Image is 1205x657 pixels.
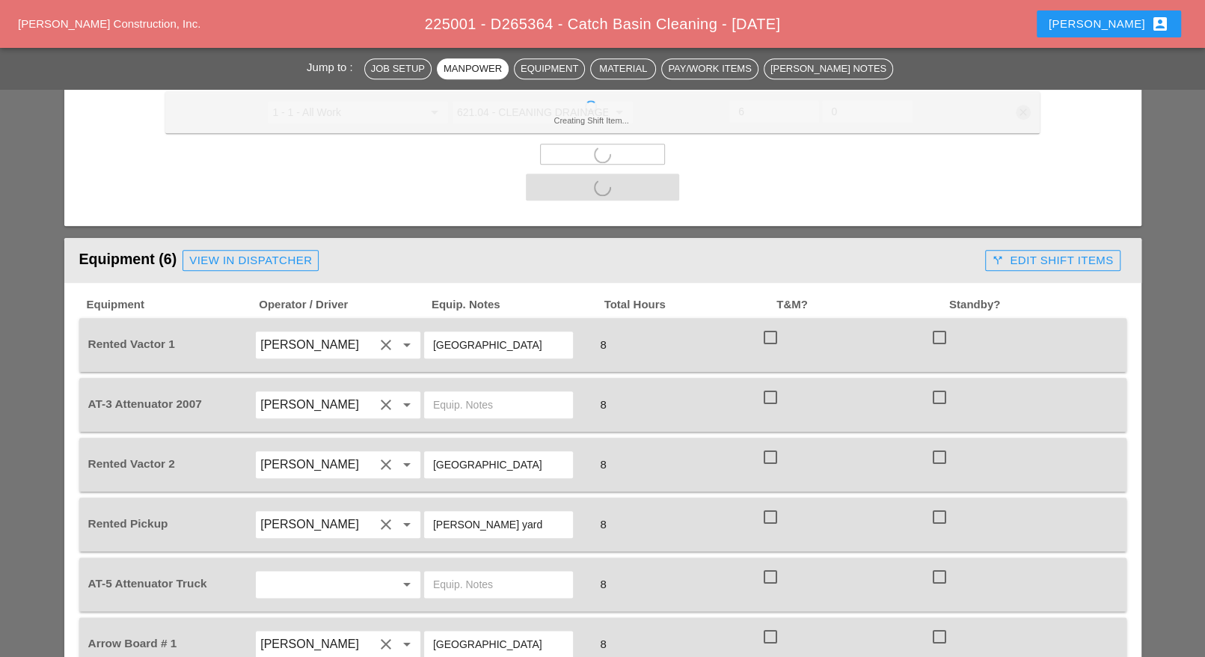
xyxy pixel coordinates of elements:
[985,250,1120,271] button: Edit Shift Items
[437,58,509,79] button: Manpower
[425,16,781,32] span: 225001 - D265364 - Catch Basin Cleaning - [DATE]
[433,513,564,537] input: Equip. Notes
[594,638,612,650] span: 8
[88,577,207,590] span: AT-5 Attenuator Truck
[1049,15,1169,33] div: [PERSON_NAME]
[88,337,175,350] span: Rented Vactor 1
[433,393,564,417] input: Equip. Notes
[775,296,948,314] span: T&M?
[377,456,395,474] i: clear
[430,296,603,314] span: Equip. Notes
[364,58,432,79] button: Job Setup
[668,61,751,76] div: Pay/Work Items
[521,61,578,76] div: Equipment
[661,58,758,79] button: Pay/Work Items
[603,296,776,314] span: Total Hours
[992,254,1004,266] i: call_split
[260,453,374,477] input: Nick Mattheos
[88,457,175,470] span: Rented Vactor 2
[377,396,395,414] i: clear
[88,517,168,530] span: Rented Pickup
[514,58,585,79] button: Equipment
[594,398,612,411] span: 8
[433,572,564,596] input: Equip. Notes
[260,513,374,537] input: Miguel Fernandes
[398,635,416,653] i: arrow_drop_down
[18,17,200,30] a: [PERSON_NAME] Construction, Inc.
[594,458,612,471] span: 8
[594,578,612,590] span: 8
[1037,10,1181,37] button: [PERSON_NAME]
[260,393,374,417] input: Brian Ferguson
[377,516,395,534] i: clear
[398,336,416,354] i: arrow_drop_down
[433,333,564,357] input: Equip. Notes
[398,396,416,414] i: arrow_drop_down
[79,245,980,275] div: Equipment (6)
[183,250,319,271] a: View in Dispatcher
[189,252,312,269] div: View in Dispatcher
[371,61,425,76] div: Job Setup
[88,637,177,650] span: Arrow Board # 1
[398,456,416,474] i: arrow_drop_down
[597,61,649,76] div: Material
[594,518,612,531] span: 8
[433,632,564,656] input: Equip. Notes
[764,58,893,79] button: [PERSON_NAME] Notes
[398,516,416,534] i: arrow_drop_down
[1151,15,1169,33] i: account_box
[377,336,395,354] i: clear
[590,58,656,79] button: Material
[948,296,1120,314] span: Standby?
[770,61,886,76] div: [PERSON_NAME] Notes
[444,61,502,76] div: Manpower
[433,453,564,477] input: Equip. Notes
[257,296,430,314] span: Operator / Driver
[260,333,374,357] input: Jose Ventura
[594,338,612,351] span: 8
[260,632,374,656] input: Miguel Fernandes
[398,575,416,593] i: arrow_drop_down
[88,397,202,410] span: AT-3 Attenuator 2007
[85,296,258,314] span: Equipment
[992,252,1113,269] div: Edit Shift Items
[377,635,395,653] i: clear
[307,61,359,73] span: Jump to :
